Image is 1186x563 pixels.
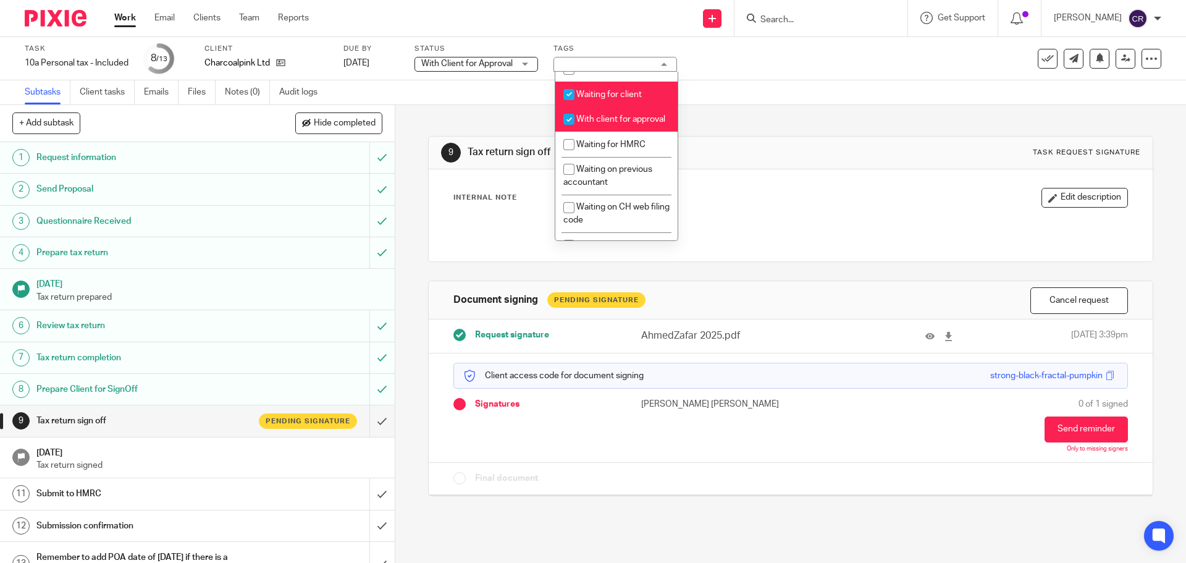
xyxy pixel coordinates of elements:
[12,244,30,261] div: 4
[193,12,221,24] a: Clients
[12,213,30,230] div: 3
[475,329,549,341] span: Request signature
[36,444,382,459] h1: [DATE]
[553,44,677,54] label: Tags
[36,459,382,472] p: Tax return signed
[576,90,642,99] span: Waiting for client
[453,294,538,307] h1: Document signing
[343,44,399,54] label: Due by
[279,80,327,104] a: Audit logs
[239,12,259,24] a: Team
[25,10,86,27] img: Pixie
[114,12,136,24] a: Work
[475,472,538,485] span: Final document
[36,291,382,303] p: Tax return prepared
[547,292,646,308] div: Pending Signature
[12,181,30,198] div: 2
[80,80,135,104] a: Client tasks
[204,57,270,69] p: Charcoalpink Ltd
[36,349,250,367] h1: Tax return completion
[12,112,80,133] button: + Add subtask
[144,80,179,104] a: Emails
[563,165,652,187] span: Waiting on previous accountant
[641,329,828,343] p: AhmedZafar 2025.pdf
[12,381,30,398] div: 8
[563,203,670,224] span: Waiting on CH web filing code
[12,412,30,430] div: 9
[441,143,461,163] div: 9
[36,380,250,399] h1: Prepare Client for SignOff
[1128,9,1148,28] img: svg%3E
[36,148,250,167] h1: Request information
[468,146,817,159] h1: Tax return sign off
[1041,188,1128,208] button: Edit description
[188,80,216,104] a: Files
[156,56,167,62] small: /13
[453,193,517,203] p: Internal Note
[421,59,513,68] span: With Client for Approval
[36,243,250,262] h1: Prepare tax return
[36,517,250,535] h1: Submission confirmation
[295,112,382,133] button: Hide completed
[36,180,250,198] h1: Send Proposal
[343,59,369,67] span: [DATE]
[154,12,175,24] a: Email
[25,44,128,54] label: Task
[278,12,309,24] a: Reports
[1033,148,1140,158] div: Task request signature
[12,485,30,502] div: 11
[576,115,665,124] span: With client for approval
[1045,417,1128,442] button: Send reminder
[151,51,167,66] div: 8
[475,398,519,410] span: Signatures
[36,275,382,290] h1: [DATE]
[1030,287,1128,314] button: Cancel request
[36,316,250,335] h1: Review tax return
[314,119,376,129] span: Hide completed
[12,317,30,334] div: 6
[266,416,350,426] span: Pending signature
[414,44,538,54] label: Status
[25,57,128,69] div: 10a Personal tax - Included
[641,398,791,410] p: [PERSON_NAME] [PERSON_NAME]
[204,44,328,54] label: Client
[36,212,250,231] h1: Questionnaire Received
[25,80,70,104] a: Subtasks
[225,80,270,104] a: Notes (0)
[12,149,30,166] div: 1
[36,412,250,430] h1: Tax return sign off
[1067,446,1128,453] p: Only to missing signers
[12,517,30,535] div: 12
[36,485,250,503] h1: Submit to HMRC
[1071,329,1128,343] span: [DATE] 3:39pm
[12,349,30,366] div: 7
[576,140,646,149] span: Waiting for HMRC
[1079,398,1128,410] span: 0 of 1 signed
[463,370,644,382] p: Client access code for document signing
[990,370,1103,382] div: strong-black-fractal-pumpkin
